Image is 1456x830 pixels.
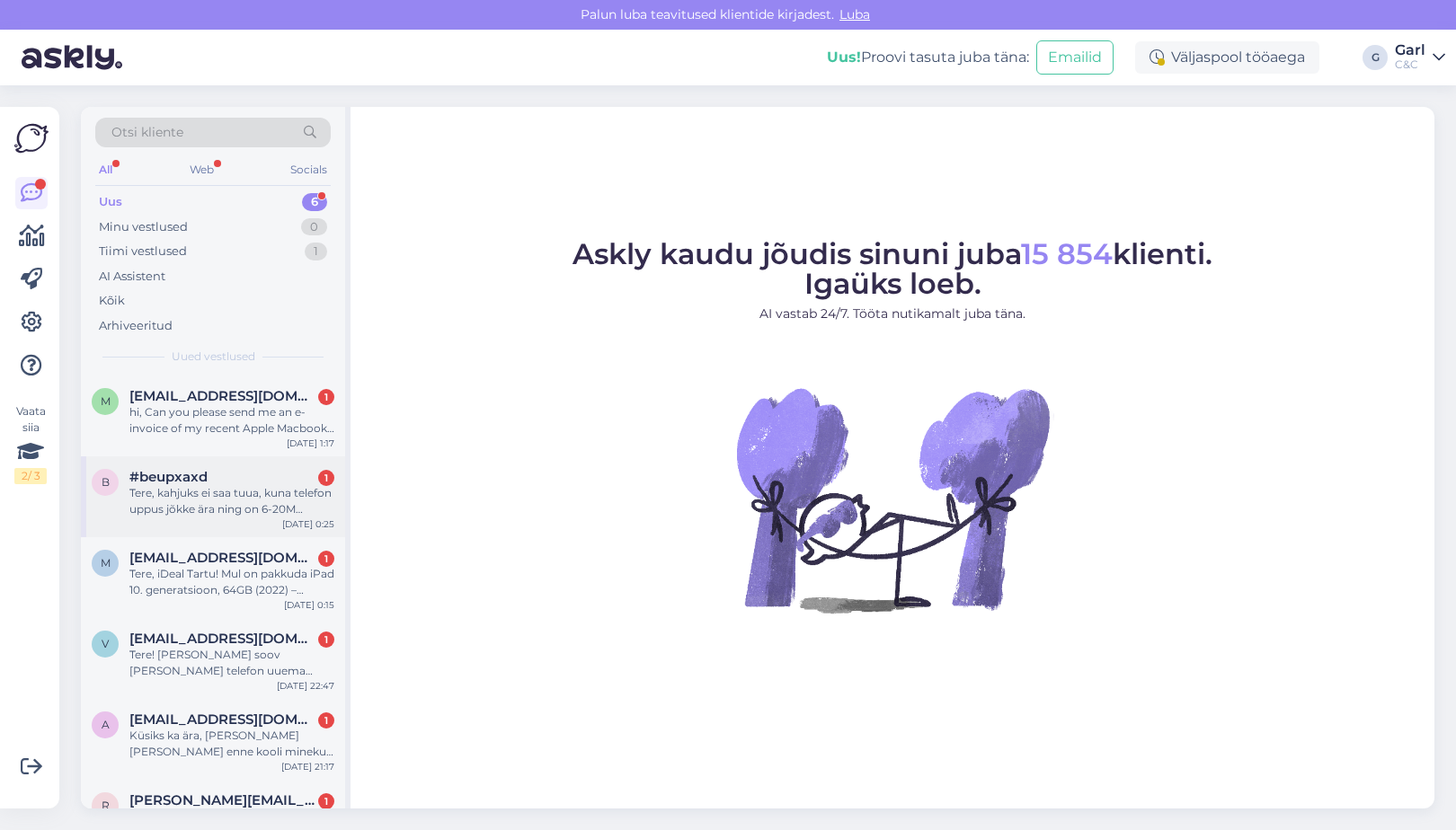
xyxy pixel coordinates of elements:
div: [DATE] 22:47 [277,679,334,693]
div: Arhiveeritud [99,317,173,335]
div: 0 [301,218,327,236]
div: Garl [1395,43,1425,57]
div: Minu vestlused [99,218,188,236]
span: vandaegert@gmail.com [129,631,316,647]
span: b [102,475,110,489]
div: Küsiks ka ära, [PERSON_NAME] [PERSON_NAME] enne kooli minekut vahetada iphone 14 aku, et eelmise ... [129,728,334,760]
span: majnun.abdurahmanov@gmail.com [129,388,316,404]
span: Otsi kliente [111,123,183,142]
div: Uus [99,193,122,211]
div: 1 [318,793,334,809]
span: a [102,718,110,731]
div: [DATE] 0:15 [284,598,334,612]
div: Tere! [PERSON_NAME] soov [PERSON_NAME] telefon uuema vastu vahetada ning sooviksin vana telefoni ... [129,647,334,679]
div: 1 [318,470,334,486]
div: hi, Can you please send me an e-invoice of my recent Apple Macbook Air purchase, on behalf of Kas... [129,404,334,437]
span: #beupxaxd [129,469,208,485]
div: 1 [318,389,334,405]
div: [DATE] 0:25 [282,517,334,531]
div: Tere, kahjuks ei saa tuua, kuna telefon uppus jõkke ära ning on 6-20M sügavuses. [129,485,334,517]
span: miajurimae@gmail.com [129,550,316,566]
span: m [101,556,111,570]
span: romas.koiv@hotmail.com [129,792,316,808]
div: Socials [287,158,331,181]
img: No Chat active [731,338,1054,661]
p: AI vastab 24/7. Tööta nutikamalt juba täna. [573,305,1212,323]
div: 2 / 3 [14,468,47,484]
span: Luba [834,6,875,22]
div: [DATE] 21:17 [281,760,334,773]
div: Vaata siia [14,403,47,484]
div: Tere, iDeal Tartu! Mul on pakkuda iPad 10. generatsioon, 64GB (2022) – ostetud uuena [DATE]. aast... [129,566,334,598]
div: Väljaspool tööaega [1135,41,1319,74]
span: alexhass696@gmail.com [129,711,316,728]
span: m [101,394,111,408]
div: Web [186,158,218,181]
div: AI Assistent [99,268,165,286]
div: [DATE] 1:17 [287,437,334,450]
div: 1 [318,712,334,728]
div: 1 [305,243,327,260]
div: C&C [1395,57,1425,72]
div: All [95,158,116,181]
span: r [102,799,110,812]
span: v [102,637,109,650]
div: 6 [302,193,327,211]
div: Proovi tasuta juba täna: [827,47,1029,68]
span: Uued vestlused [172,349,255,365]
div: Kõik [99,292,125,310]
span: 15 854 [1021,236,1113,271]
b: Uus! [827,49,861,66]
div: 1 [318,631,334,648]
div: G [1363,45,1388,70]
div: 1 [318,551,334,567]
div: Tiimi vestlused [99,243,187,260]
a: GarlC&C [1395,43,1445,72]
span: Askly kaudu jõudis sinuni juba klienti. Igaüks loeb. [573,236,1212,301]
button: Emailid [1036,40,1114,75]
img: Askly Logo [14,121,49,155]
